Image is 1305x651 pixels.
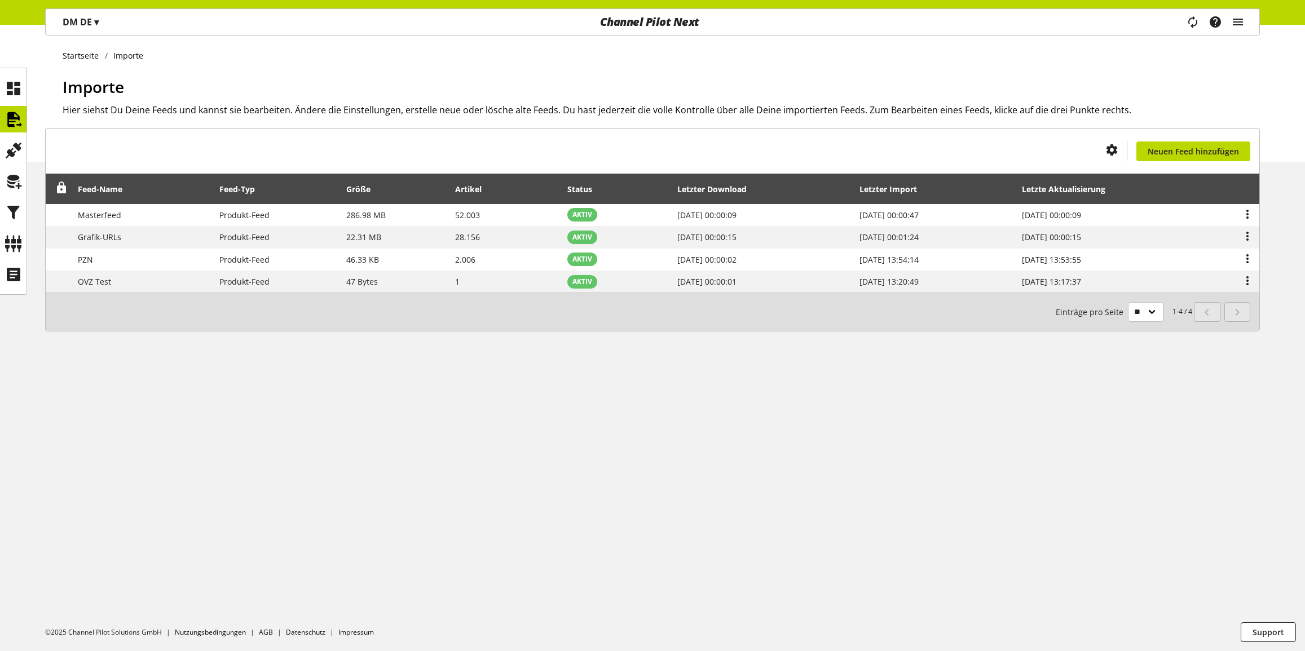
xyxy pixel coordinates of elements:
span: Neuen Feed hinzufügen [1148,145,1239,157]
div: Status [567,183,603,195]
p: DM DE [63,15,99,29]
span: PZN [78,254,93,265]
span: [DATE] 00:00:47 [859,210,919,220]
span: AKTIV [572,277,592,287]
div: Feed-Typ [219,183,266,195]
span: OVZ Test [78,276,111,287]
span: [DATE] 00:00:15 [677,232,737,242]
span: 46.33 KB [346,254,379,265]
div: Entsperren, um Zeilen neu anzuordnen [52,182,68,196]
span: 52.003 [455,210,480,220]
span: [DATE] 00:00:15 [1022,232,1081,242]
span: Produkt-Feed [219,210,270,220]
span: Produkt-Feed [219,276,270,287]
div: Letzter Import [859,183,928,195]
div: Größe [346,183,382,195]
a: AGB [259,627,273,637]
span: [DATE] 13:20:49 [859,276,919,287]
a: Startseite [63,50,105,61]
span: Produkt-Feed [219,254,270,265]
div: Letzte Aktualisierung [1022,183,1117,195]
span: 22.31 MB [346,232,381,242]
span: Masterfeed [78,210,121,220]
nav: main navigation [45,8,1260,36]
div: Feed-Name [78,183,134,195]
span: [DATE] 13:17:37 [1022,276,1081,287]
div: Artikel [455,183,493,195]
h2: Hier siehst Du Deine Feeds und kannst sie bearbeiten. Ändere die Einstellungen, erstelle neue ode... [63,103,1260,117]
a: Neuen Feed hinzufügen [1136,141,1250,161]
span: 286.98 MB [346,210,386,220]
span: [DATE] 00:00:01 [677,276,737,287]
a: Nutzungsbedingungen [175,627,246,637]
span: Grafik-URLs [78,232,121,242]
span: AKTIV [572,210,592,220]
span: 28.156 [455,232,480,242]
span: [DATE] 00:00:09 [677,210,737,220]
span: [DATE] 00:01:24 [859,232,919,242]
span: 47 Bytes [346,276,378,287]
li: ©2025 Channel Pilot Solutions GmbH [45,627,175,637]
a: Impressum [338,627,374,637]
a: Datenschutz [286,627,325,637]
span: ▾ [94,16,99,28]
span: Produkt-Feed [219,232,270,242]
span: [DATE] 00:00:09 [1022,210,1081,220]
span: Support [1253,626,1284,638]
span: [DATE] 13:53:55 [1022,254,1081,265]
span: 2.006 [455,254,475,265]
span: 1 [455,276,460,287]
span: [DATE] 00:00:02 [677,254,737,265]
span: [DATE] 13:54:14 [859,254,919,265]
small: 1-4 / 4 [1056,302,1192,322]
span: Einträge pro Seite [1056,306,1128,318]
button: Support [1241,622,1296,642]
div: Letzter Download [677,183,758,195]
span: AKTIV [572,254,592,264]
span: Entsperren, um Zeilen neu anzuordnen [56,182,68,194]
span: AKTIV [572,232,592,242]
span: Importe [63,76,124,98]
